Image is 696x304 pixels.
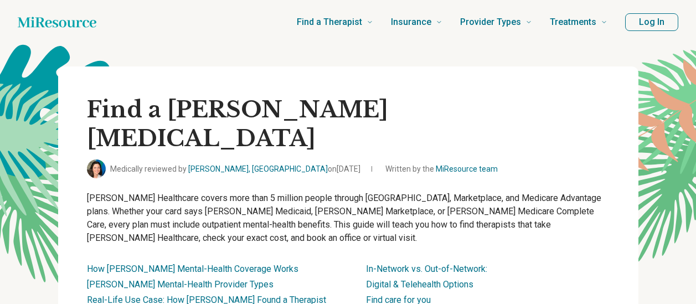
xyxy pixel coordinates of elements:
[297,14,362,30] span: Find a Therapist
[87,95,610,153] h1: Find a [PERSON_NAME] [MEDICAL_DATA]
[385,163,498,175] span: Written by the
[391,14,431,30] span: Insurance
[625,13,678,31] button: Log In
[87,279,274,290] a: [PERSON_NAME] Mental-Health Provider Types
[366,279,473,290] a: Digital & Telehealth Options
[87,264,298,274] a: How [PERSON_NAME] Mental-Health Coverage Works
[328,164,360,173] span: on [DATE]
[436,164,498,173] a: MiResource team
[18,11,96,33] a: Home page
[110,163,360,175] span: Medically reviewed by
[366,264,487,274] a: In-Network vs. Out-of-Network:
[188,164,328,173] a: [PERSON_NAME], [GEOGRAPHIC_DATA]
[550,14,596,30] span: Treatments
[87,192,610,245] p: [PERSON_NAME] Healthcare covers more than 5 million people through [GEOGRAPHIC_DATA], Marketplace...
[460,14,521,30] span: Provider Types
